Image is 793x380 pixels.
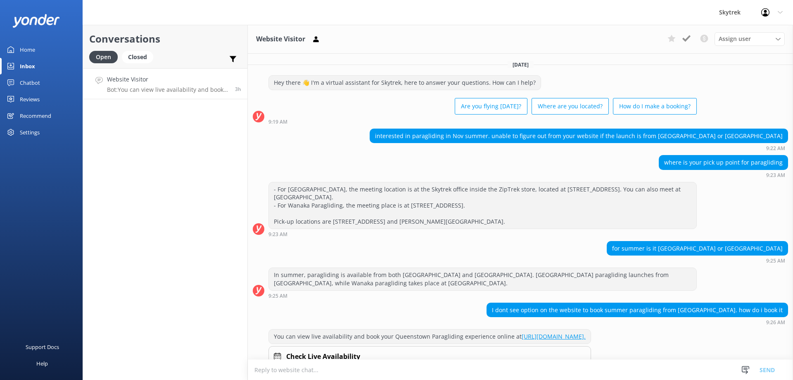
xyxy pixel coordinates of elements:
[659,155,788,170] div: where is your pick up point for paragliding
[719,34,751,43] span: Assign user
[26,339,59,355] div: Support Docs
[269,268,696,290] div: In summer, paragliding is available from both [GEOGRAPHIC_DATA] and [GEOGRAPHIC_DATA]. [GEOGRAPHI...
[269,182,696,229] div: - For [GEOGRAPHIC_DATA], the meeting location is at the Skytrek office inside the ZipTrek store, ...
[20,74,40,91] div: Chatbot
[268,294,287,299] strong: 9:25 AM
[89,51,118,63] div: Open
[235,86,241,93] span: Sep 25 2025 09:26am (UTC +12:00) Pacific/Auckland
[522,332,586,340] a: [URL][DOMAIN_NAME].
[286,351,360,362] h4: Check Live Availability
[122,51,153,63] div: Closed
[268,119,697,124] div: Sep 25 2025 09:19am (UTC +12:00) Pacific/Auckland
[89,31,241,47] h2: Conversations
[455,98,527,115] button: Are you flying [DATE]?
[508,61,534,68] span: [DATE]
[20,58,35,74] div: Inbox
[122,52,157,61] a: Closed
[766,173,785,178] strong: 9:23 AM
[659,172,788,178] div: Sep 25 2025 09:23am (UTC +12:00) Pacific/Auckland
[370,129,788,143] div: interested in paragliding in Nov summer. unable to figure out from your website if the launch is ...
[370,145,788,151] div: Sep 25 2025 09:22am (UTC +12:00) Pacific/Auckland
[607,258,788,263] div: Sep 25 2025 09:25am (UTC +12:00) Pacific/Auckland
[766,258,785,263] strong: 9:25 AM
[20,108,51,124] div: Recommend
[715,32,785,45] div: Assign User
[532,98,609,115] button: Where are you located?
[107,86,229,93] p: Bot: You can view live availability and book your Queenstown Paragliding experience online at [UR...
[268,293,697,299] div: Sep 25 2025 09:25am (UTC +12:00) Pacific/Auckland
[269,330,591,344] div: You can view live availability and book your Queenstown Paragliding experience online at
[487,319,788,325] div: Sep 25 2025 09:26am (UTC +12:00) Pacific/Auckland
[607,241,788,256] div: for summer is it [GEOGRAPHIC_DATA] or [GEOGRAPHIC_DATA]
[20,41,35,58] div: Home
[256,34,305,45] h3: Website Visitor
[268,119,287,124] strong: 9:19 AM
[269,76,541,90] div: Hey there 👋 I'm a virtual assistant for Skytrek, here to answer your questions. How can I help?
[766,320,785,325] strong: 9:26 AM
[12,14,60,28] img: yonder-white-logo.png
[613,98,697,115] button: How do I make a booking?
[20,91,40,108] div: Reviews
[268,232,287,237] strong: 9:23 AM
[487,303,788,317] div: I dont see option on the website to book summer paragliding from [GEOGRAPHIC_DATA]. how do i book it
[89,52,122,61] a: Open
[766,146,785,151] strong: 9:22 AM
[107,75,229,84] h4: Website Visitor
[268,231,697,237] div: Sep 25 2025 09:23am (UTC +12:00) Pacific/Auckland
[36,355,48,372] div: Help
[20,124,40,141] div: Settings
[83,68,247,99] a: Website VisitorBot:You can view live availability and book your Queenstown Paragliding experience...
